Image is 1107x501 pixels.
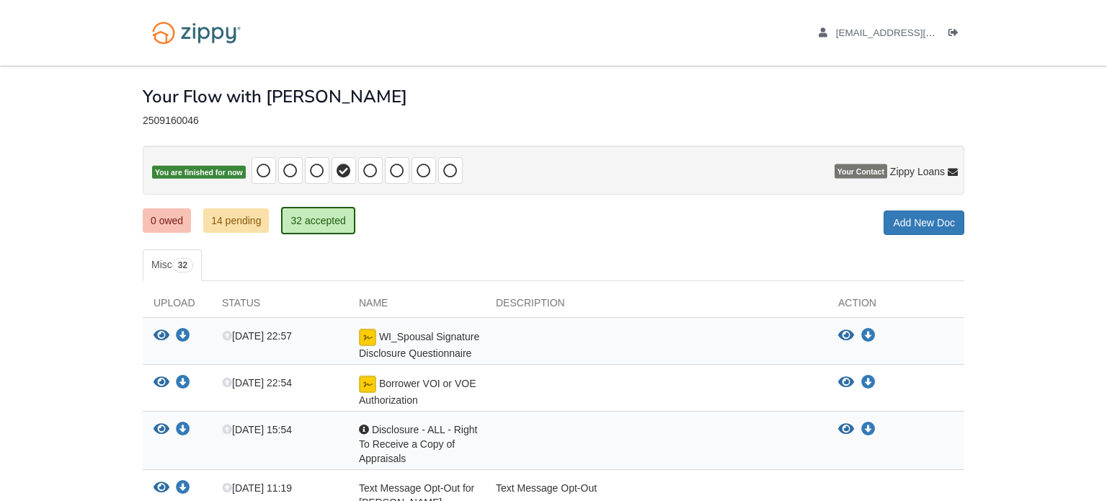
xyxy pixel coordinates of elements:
span: [DATE] 22:54 [222,377,292,389]
span: [DATE] 11:19 [222,482,292,494]
img: Document accepted [359,329,376,346]
button: View WI_Spousal Signature Disclosure Questionnaire [838,329,854,343]
span: [DATE] 22:57 [222,330,292,342]
span: Zippy Loans [890,164,945,179]
a: Download WI_Spousal Signature Disclosure Questionnaire [176,331,190,342]
div: Description [485,296,827,317]
span: omickelson10@gmail.com [836,27,1001,38]
div: 2509160046 [143,115,964,127]
a: Download Text Message Opt-Out for Olivia Mickelson [176,483,190,495]
a: Download Borrower VOI or VOE Authorization [176,378,190,389]
img: Document accepted [359,376,376,393]
button: View Disclosure - ALL - Right To Receive a Copy of Appraisals [838,422,854,437]
div: Status [211,296,348,317]
span: Your Contact [835,164,887,179]
div: Action [827,296,964,317]
button: View Borrower VOI or VOE Authorization [838,376,854,390]
a: edit profile [819,27,1001,42]
a: Download Disclosure - ALL - Right To Receive a Copy of Appraisals [861,424,876,435]
img: Logo [143,14,250,51]
a: Misc [143,249,202,281]
a: 0 owed [143,208,191,233]
span: 32 [172,258,193,272]
button: View Text Message Opt-Out for Olivia Mickelson [154,481,169,496]
span: Borrower VOI or VOE Authorization [359,378,476,406]
a: Download WI_Spousal Signature Disclosure Questionnaire [861,330,876,342]
button: View WI_Spousal Signature Disclosure Questionnaire [154,329,169,344]
h1: Your Flow with [PERSON_NAME] [143,87,407,106]
a: 14 pending [203,208,269,233]
a: Log out [948,27,964,42]
button: View Disclosure - ALL - Right To Receive a Copy of Appraisals [154,422,169,438]
span: WI_Spousal Signature Disclosure Questionnaire [359,331,479,359]
a: Download Disclosure - ALL - Right To Receive a Copy of Appraisals [176,425,190,436]
div: Name [348,296,485,317]
span: [DATE] 15:54 [222,424,292,435]
span: Disclosure - ALL - Right To Receive a Copy of Appraisals [359,424,477,464]
button: View Borrower VOI or VOE Authorization [154,376,169,391]
a: 32 accepted [281,207,355,234]
a: Add New Doc [884,210,964,235]
a: Download Borrower VOI or VOE Authorization [861,377,876,389]
span: You are finished for now [152,166,246,179]
div: Upload [143,296,211,317]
